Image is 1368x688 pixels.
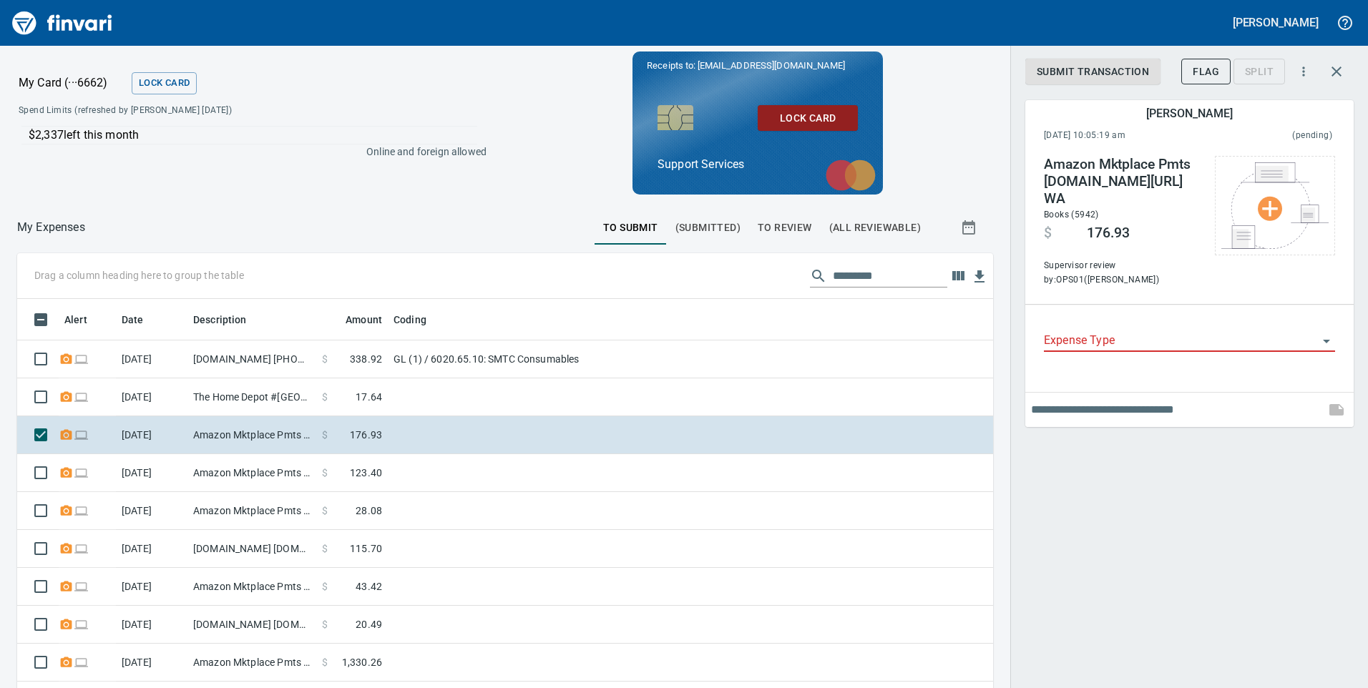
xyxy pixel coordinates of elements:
td: [DATE] [116,454,187,492]
p: My Card (···6662) [19,74,126,92]
span: Amount [327,311,382,328]
span: Receipt Required [59,657,74,667]
td: [DATE] [116,340,187,378]
button: Download Table [969,266,990,288]
button: Lock Card [758,105,858,132]
span: Receipt Required [59,354,74,363]
span: Description [193,311,265,328]
span: Amount [346,311,382,328]
span: This charge has not been settled by the merchant yet. This usually takes a couple of days but in ... [1209,129,1332,143]
span: Alert [64,311,106,328]
span: $ [322,541,328,556]
td: The Home Depot #[GEOGRAPHIC_DATA] [187,378,316,416]
span: Online transaction [74,506,89,515]
p: Receipts to: [647,59,869,73]
span: To Submit [603,219,658,237]
span: 123.40 [350,466,382,480]
img: Select file [1221,162,1329,249]
td: [DATE] [116,568,187,606]
span: 176.93 [1087,225,1130,242]
span: 338.92 [350,352,382,366]
button: Show transactions within a particular date range [947,210,993,245]
button: Choose columns to display [947,265,969,287]
span: Online transaction [74,581,89,591]
p: Support Services [658,156,858,173]
h4: Amazon Mktplace Pmts [DOMAIN_NAME][URL] WA [1044,156,1201,207]
span: Coding [394,311,426,328]
td: Amazon Mktplace Pmts [DOMAIN_NAME][URL] WA [187,568,316,606]
span: Receipt Required [59,468,74,477]
span: $ [1044,225,1052,242]
span: Receipt Required [59,544,74,553]
span: Online transaction [74,657,89,667]
span: Flag [1193,63,1219,81]
span: 43.42 [356,579,382,594]
span: Receipt Required [59,392,74,401]
button: Lock Card [132,72,197,94]
td: Amazon Mktplace Pmts [DOMAIN_NAME][URL] WA [187,454,316,492]
span: $ [322,579,328,594]
span: 115.70 [350,541,382,556]
span: Submit Transaction [1037,63,1149,81]
span: $ [322,466,328,480]
span: $ [322,390,328,404]
span: [EMAIL_ADDRESS][DOMAIN_NAME] [696,59,846,72]
span: Receipt Required [59,581,74,591]
span: Online transaction [74,430,89,439]
td: [DOMAIN_NAME] [DOMAIN_NAME][URL] WA [187,606,316,644]
div: Transaction still pending, cannot split yet. It usually takes 2-3 days for a merchant to settle a... [1233,64,1285,77]
span: Receipt Required [59,619,74,629]
button: Submit Transaction [1025,59,1161,85]
span: (Submitted) [675,219,741,237]
span: Spend Limits (refreshed by [PERSON_NAME] [DATE]) [19,104,358,118]
span: $ [322,503,328,518]
span: [DATE] 10:05:19 am [1044,129,1209,143]
p: Online and foreign allowed [7,144,487,159]
td: Amazon Mktplace Pmts [DOMAIN_NAME][URL] WA [187,492,316,530]
span: To Review [758,219,812,237]
span: (All Reviewable) [829,219,921,237]
p: $2,337 left this month [29,127,477,144]
td: [DATE] [116,606,187,644]
span: Alert [64,311,87,328]
span: This records your note into the expense [1319,393,1354,427]
span: Supervisor review by: OPS01 ([PERSON_NAME]) [1044,259,1201,288]
td: [DOMAIN_NAME] [DOMAIN_NAME][URL] WA [187,530,316,568]
span: Books (5942) [1044,210,1099,220]
h5: [PERSON_NAME] [1146,106,1232,121]
td: [DOMAIN_NAME] [PHONE_NUMBER] [GEOGRAPHIC_DATA] [187,340,316,378]
p: My Expenses [17,219,85,236]
button: More [1288,56,1319,87]
img: Finvari [9,6,116,40]
nav: breadcrumb [17,219,85,236]
span: Date [122,311,162,328]
span: Online transaction [74,619,89,629]
span: Online transaction [74,354,89,363]
span: Lock Card [769,109,846,127]
span: Online transaction [74,544,89,553]
td: [DATE] [116,378,187,416]
td: Amazon Mktplace Pmts [DOMAIN_NAME][URL] WA [187,644,316,682]
span: Receipt Required [59,430,74,439]
span: Online transaction [74,392,89,401]
h5: [PERSON_NAME] [1233,15,1319,30]
button: Close transaction [1319,54,1354,89]
span: 20.49 [356,617,382,632]
span: Receipt Required [59,506,74,515]
span: $ [322,428,328,442]
span: $ [322,352,328,366]
button: [PERSON_NAME] [1229,11,1322,34]
td: [DATE] [116,644,187,682]
img: mastercard.svg [819,152,883,198]
span: Date [122,311,144,328]
p: Drag a column heading here to group the table [34,268,244,282]
td: [DATE] [116,530,187,568]
span: $ [322,655,328,669]
span: 17.64 [356,390,382,404]
button: Flag [1181,59,1231,85]
button: Open [1316,331,1337,351]
td: Amazon Mktplace Pmts [DOMAIN_NAME][URL] WA [187,416,316,454]
span: $ [322,617,328,632]
span: Online transaction [74,468,89,477]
